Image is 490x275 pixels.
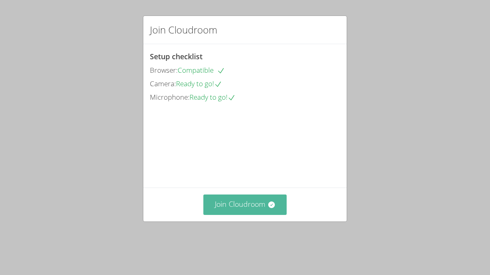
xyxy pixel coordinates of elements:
span: Camera: [150,79,176,88]
span: Compatible [178,65,225,75]
span: Browser: [150,65,178,75]
span: Ready to go! [176,79,222,88]
span: Ready to go! [189,92,236,102]
h2: Join Cloudroom [150,22,217,37]
span: Microphone: [150,92,189,102]
button: Join Cloudroom [203,195,287,215]
span: Setup checklist [150,51,203,61]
